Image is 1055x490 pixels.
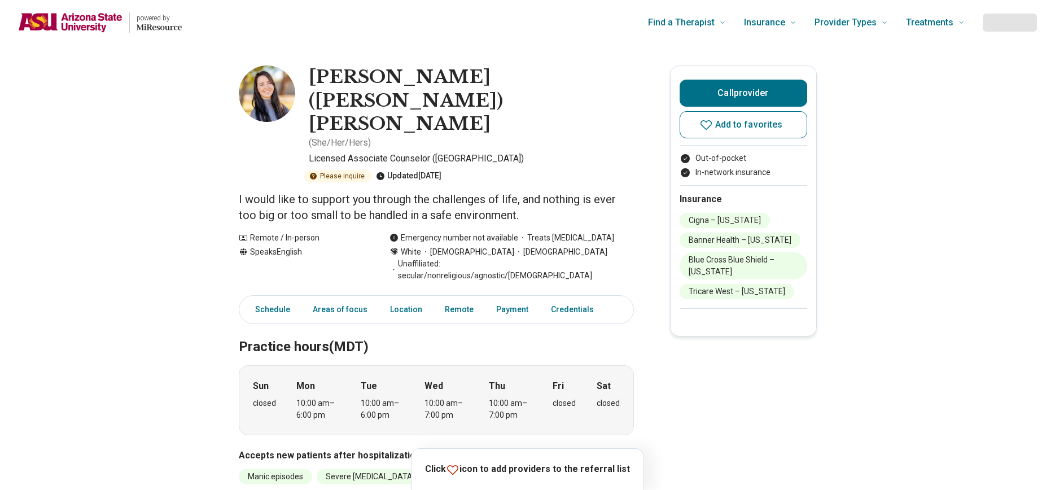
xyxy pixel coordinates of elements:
div: closed [597,397,620,409]
div: When does the program meet? [239,365,634,435]
div: Please inquire [304,170,371,182]
h2: Practice hours (MDT) [239,310,634,357]
div: closed [553,397,576,409]
strong: Wed [424,379,443,393]
a: Location [383,298,429,321]
ul: Payment options [680,152,807,178]
div: 10:00 am – 7:00 pm [424,397,468,421]
li: Cigna – [US_STATE] [680,213,770,228]
strong: Fri [553,379,564,393]
p: Click icon to add providers to the referral list [425,462,630,476]
li: Blue Cross Blue Shield – [US_STATE] [680,252,807,279]
span: [DEMOGRAPHIC_DATA] [421,246,514,258]
span: Treats [MEDICAL_DATA] [518,232,614,244]
span: Find a Therapist [648,15,715,30]
div: 10:00 am – 6:00 pm [296,397,340,421]
a: Payment [489,298,535,321]
strong: Mon [296,379,315,393]
span: Provider Types [815,15,877,30]
img: Danielle Hendrix, Licensed Associate Counselor (LAC) [239,65,295,122]
h2: Insurance [680,193,807,206]
span: Unaffiliated: secular/nonreligious/agnostic/[DEMOGRAPHIC_DATA] [389,258,634,282]
p: Licensed Associate Counselor ([GEOGRAPHIC_DATA]) [309,152,634,165]
a: Credentials [544,298,607,321]
a: Areas of focus [306,298,374,321]
div: 10:00 am – 6:00 pm [361,397,404,421]
span: Insurance [744,15,785,30]
strong: Sat [597,379,611,393]
li: Manic episodes [239,469,312,484]
a: Remote [438,298,480,321]
div: 10:00 am – 7:00 pm [489,397,532,421]
span: White [401,246,421,258]
span: Treatments [906,15,953,30]
a: Home page [18,5,182,41]
li: Severe [MEDICAL_DATA] [317,469,424,484]
div: Emergency number not available [389,232,518,244]
div: Remote / In-person [239,232,367,244]
strong: Tue [361,379,377,393]
h3: Accepts new patients after hospitalization for [239,449,634,462]
div: Updated [DATE] [376,170,441,182]
p: powered by [137,14,182,23]
span: Add to favorites [715,120,783,129]
li: Banner Health – [US_STATE] [680,233,800,248]
strong: Sun [253,379,269,393]
li: Tricare West – [US_STATE] [680,284,794,299]
p: ( She/Her/Hers ) [309,136,371,150]
h1: [PERSON_NAME] ([PERSON_NAME]) [PERSON_NAME] [309,65,634,136]
span: [DEMOGRAPHIC_DATA] [514,246,607,258]
p: I would like to support you through the challenges of life, and nothing is ever too big or too sm... [239,191,634,223]
div: Speaks English [239,246,367,282]
div: closed [253,397,276,409]
button: Add to favorites [680,111,807,138]
li: In-network insurance [680,167,807,178]
a: Schedule [242,298,297,321]
button: Callprovider [680,80,807,107]
li: Out-of-pocket [680,152,807,164]
strong: Thu [489,379,505,393]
